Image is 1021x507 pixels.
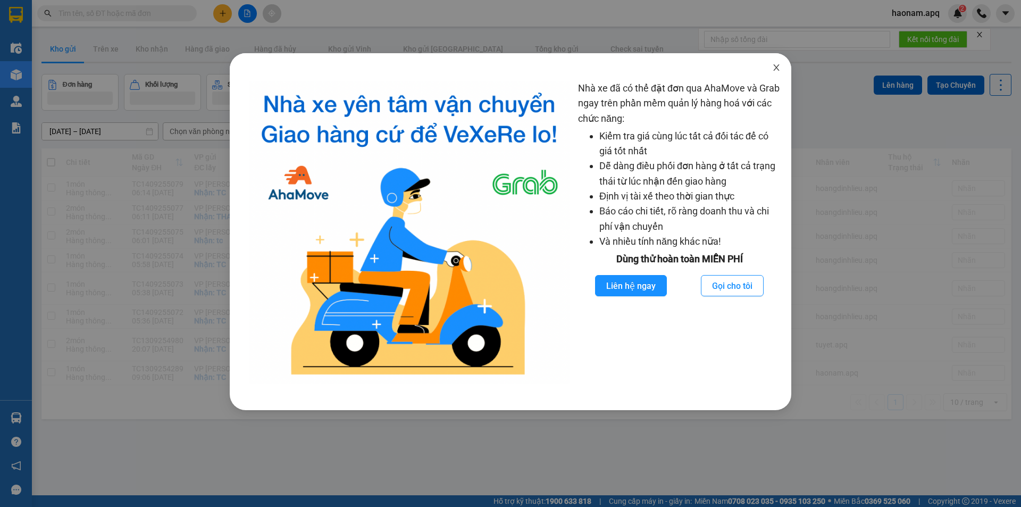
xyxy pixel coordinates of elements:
[599,129,781,159] li: Kiểm tra giá cùng lúc tất cả đối tác để có giá tốt nhất
[595,275,667,296] button: Liên hệ ngay
[772,63,781,72] span: close
[599,204,781,234] li: Báo cáo chi tiết, rõ ràng doanh thu và chi phí vận chuyển
[578,252,781,267] div: Dùng thử hoàn toàn MIỄN PHÍ
[599,234,781,249] li: Và nhiều tính năng khác nữa!
[249,81,570,384] img: logo
[599,189,781,204] li: Định vị tài xế theo thời gian thực
[712,279,752,293] span: Gọi cho tôi
[701,275,764,296] button: Gọi cho tôi
[599,159,781,189] li: Dễ dàng điều phối đơn hàng ở tất cả trạng thái từ lúc nhận đến giao hàng
[578,81,781,384] div: Nhà xe đã có thể đặt đơn qua AhaMove và Grab ngay trên phần mềm quản lý hàng hoá với các chức năng:
[606,279,656,293] span: Liên hệ ngay
[761,53,791,83] button: Close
